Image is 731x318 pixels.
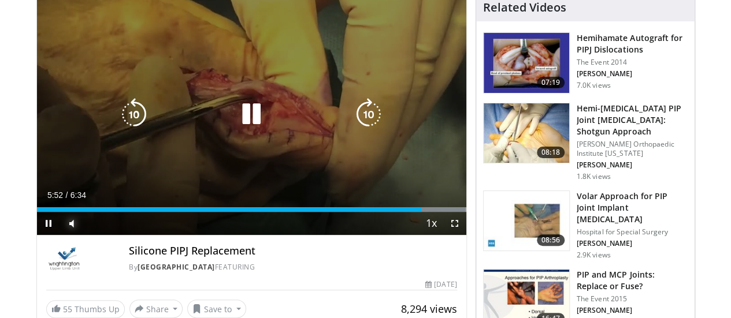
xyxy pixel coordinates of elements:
[577,227,688,237] p: Hospital for Special Surgery
[484,191,569,251] img: ee7eeca2-3859-4674-b837-191ab1d401df.150x105_q85_crop-smart_upscale.jpg
[577,32,688,55] h3: Hemihamate Autograft for PIPJ Dislocations
[47,190,63,200] span: 5:52
[483,103,688,181] a: 08:18 Hemi-[MEDICAL_DATA] PIP Joint [MEDICAL_DATA]: Shotgun Approach [PERSON_NAME] Orthopaedic In...
[70,190,86,200] span: 6:34
[577,140,688,158] p: [PERSON_NAME] Orthopaedic Institute [US_STATE]
[37,207,466,212] div: Progress Bar
[187,300,246,318] button: Save to
[577,190,688,225] h3: Volar Approach for PIP Joint Implant [MEDICAL_DATA]
[577,58,688,67] p: The Event 2014
[577,69,688,78] p: [PERSON_NAME]
[420,212,443,235] button: Playback Rate
[537,77,565,88] span: 07:19
[63,304,72,315] span: 55
[484,103,569,163] img: 7efc86f4-fd62-40ab-99f8-8efe27ea93e8.150x105_q85_crop-smart_upscale.jpg
[483,1,566,14] h4: Related Videos
[577,306,688,315] p: [PERSON_NAME]
[129,300,183,318] button: Share
[483,190,688,260] a: 08:56 Volar Approach for PIP Joint Implant [MEDICAL_DATA] Hospital for Special Surgery [PERSON_NA...
[46,300,125,318] a: 55 Thumbs Up
[443,212,466,235] button: Fullscreen
[138,262,215,272] a: [GEOGRAPHIC_DATA]
[537,147,565,158] span: 08:18
[60,212,83,235] button: Mute
[483,32,688,93] a: 07:19 Hemihamate Autograft for PIPJ Dislocations The Event 2014 [PERSON_NAME] 7.0K views
[577,81,611,90] p: 7.0K views
[577,250,611,260] p: 2.9K views
[577,172,611,181] p: 1.8K views
[577,269,688,292] h3: PIP and MCP Joints: Replace or Fuse?
[425,279,457,290] div: [DATE]
[129,245,457,257] h4: Silicone PIPJ Replacement
[537,234,565,246] span: 08:56
[484,33,569,93] img: f54c190f-3592-41e5-b148-04021317681f.150x105_q85_crop-smart_upscale.jpg
[66,190,68,200] span: /
[37,212,60,235] button: Pause
[577,294,688,304] p: The Event 2015
[577,160,688,170] p: [PERSON_NAME]
[577,239,688,248] p: [PERSON_NAME]
[129,262,457,272] div: By FEATURING
[401,302,457,316] span: 8,294 views
[577,103,688,137] h3: Hemi-[MEDICAL_DATA] PIP Joint [MEDICAL_DATA]: Shotgun Approach
[46,245,83,272] img: Wrightington Hospital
